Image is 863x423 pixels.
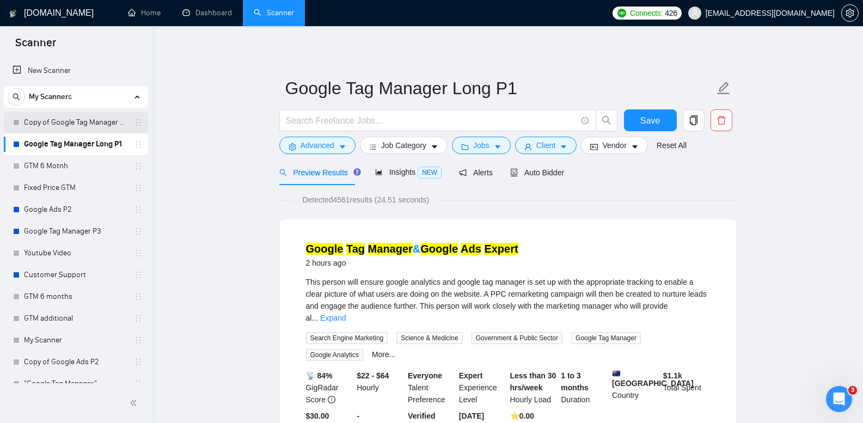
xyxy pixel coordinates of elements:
[306,349,363,361] span: Google Analytics
[375,168,383,176] span: area-chart
[372,350,396,359] a: More...
[24,155,127,177] a: GTM 6 Motnh
[590,143,598,151] span: idcard
[459,168,493,177] span: Alerts
[624,109,677,131] button: Save
[24,199,127,220] a: Google Ads P2
[461,143,469,151] span: folder
[408,371,442,380] b: Everyone
[301,139,334,151] span: Advanced
[640,114,660,127] span: Save
[346,243,365,255] mark: Tag
[473,139,489,151] span: Jobs
[8,93,25,101] span: search
[306,371,333,380] b: 📡 84%
[286,114,577,127] input: Search Freelance Jobs...
[128,8,161,17] a: homeHome
[306,243,518,255] a: Google Tag Manager&Google Ads Expert
[289,143,296,151] span: setting
[420,243,458,255] mark: Google
[571,332,641,344] span: Google Tag Manager
[515,137,577,154] button: userClientcaret-down
[306,243,344,255] mark: Google
[612,370,694,388] b: [GEOGRAPHIC_DATA]
[24,351,127,373] a: Copy of Google Ads P2
[134,227,143,236] span: holder
[182,8,232,17] a: dashboardDashboard
[842,9,858,17] span: setting
[357,371,389,380] b: $22 - $64
[134,183,143,192] span: holder
[306,278,707,322] span: This person will ensure google analytics and google tag manager is set up with the appropriate tr...
[295,194,437,206] span: Detected 4561 results (24.51 seconds)
[279,137,356,154] button: settingAdvancedcaret-down
[459,412,484,420] b: [DATE]
[406,370,457,406] div: Talent Preference
[134,271,143,279] span: holder
[408,412,436,420] b: Verified
[508,370,559,406] div: Hourly Load
[9,5,17,22] img: logo
[306,256,518,269] div: 2 hours ago
[596,115,617,125] span: search
[848,386,857,395] span: 3
[663,371,682,380] b: $ 1.1k
[431,143,438,151] span: caret-down
[510,371,556,392] b: Less than 30 hrs/week
[657,139,687,151] a: Reset All
[841,9,859,17] a: setting
[29,86,72,108] span: My Scanners
[134,336,143,345] span: holder
[134,249,143,258] span: holder
[711,109,732,131] button: delete
[711,115,732,125] span: delete
[285,75,714,102] input: Scanner name...
[8,88,25,106] button: search
[360,137,448,154] button: barsJob Categorycaret-down
[596,109,617,131] button: search
[352,167,362,177] div: Tooltip anchor
[306,276,710,324] div: This person will ensure google analytics and google tag manager is set up with the appropriate tr...
[610,370,661,406] div: Country
[339,143,346,151] span: caret-down
[631,143,639,151] span: caret-down
[24,373,127,395] a: "Google Tag Manager"
[368,243,413,255] mark: Manager
[510,412,534,420] b: ⭐️ 0.00
[7,35,65,58] span: Scanner
[691,9,699,17] span: user
[418,167,442,179] span: NEW
[494,143,501,151] span: caret-down
[24,112,127,133] a: Copy of Google Tag Manager Long P1
[841,4,859,22] button: setting
[484,243,518,255] mark: Expert
[510,168,564,177] span: Auto Bidder
[130,397,140,408] span: double-left
[4,60,148,82] li: New Scanner
[254,8,294,17] a: searchScanner
[311,314,318,322] span: ...
[24,242,127,264] a: Youtube Video
[134,140,143,149] span: holder
[24,308,127,329] a: GTM additional
[396,332,462,344] span: Science & Medicine
[602,139,626,151] span: Vendor
[472,332,562,344] span: Government & Public Sector
[279,168,358,177] span: Preview Results
[381,139,426,151] span: Job Category
[134,358,143,366] span: holder
[630,7,663,19] span: Connects:
[536,139,556,151] span: Client
[357,412,359,420] b: -
[452,137,511,154] button: folderJobscaret-down
[134,379,143,388] span: holder
[24,220,127,242] a: Google Tag Manager P3
[24,264,127,286] a: Customer Support
[24,133,127,155] a: Google Tag Manager Long P1
[665,7,677,19] span: 426
[613,370,620,377] img: 🇦🇺
[134,162,143,170] span: holder
[461,243,481,255] mark: Ads
[24,177,127,199] a: Fixed Price GTM
[717,81,731,95] span: edit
